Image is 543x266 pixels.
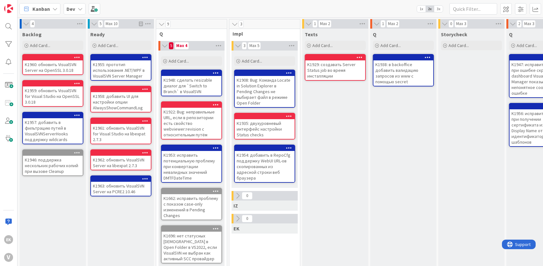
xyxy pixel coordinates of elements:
div: K1962: обновить VisualSVN Server на libexpat 2.7.3 [91,150,151,170]
div: Max 4 [176,44,187,47]
span: Ready [90,31,105,38]
div: K1696: нет статусных [DEMOGRAPHIC_DATA] в Open Folder в VS2022, если VisualSVN не выбран как акти... [162,226,221,263]
div: K1954: добавить в RepoCfg поддержку WebUI URL-ов скопированных из адресной строки веб браузера [235,151,295,182]
div: K1946: поддержка нескольких рабочих копий при вызове Cleanup [23,150,83,175]
div: K1935: двухуровневый интерфейс настройки Status checks [235,113,295,139]
div: K1961: обновить VisualSVN for Visual Studio на libexpat 2.7.3 [91,118,151,144]
div: Max 5 [249,44,259,47]
div: EK [4,235,13,244]
span: Add Card... [169,58,189,64]
div: K1948: сделать resizable диалог для `Switch to Branch` в VisualSVN [162,76,221,96]
span: Kanban [32,5,50,13]
span: Q [509,31,512,38]
div: K1958: добавить UI для настройки опции AlwaysShowCommandLog [91,86,151,112]
div: V [4,253,13,262]
span: Add Card... [30,43,50,48]
span: EK [233,225,240,232]
div: K1959: обновить VisualSVN for Visual Studio на OpenSSL 3.0.18 [23,86,83,106]
div: K1929: создавать Server Status job во время инсталляции [305,60,365,80]
a: K1929: создавать Server Status job во время инсталляции [305,54,366,81]
div: K1960: обновить VisualSVN Server на OpenSSL 3.0.18 [23,55,83,74]
div: K1962: обновить VisualSVN Server на libexpat 2.7.3 [91,156,151,170]
div: K1957: добавить в фильтрацию путей в VisualSVNServerHooks поддержку wildcards [23,113,83,144]
div: K1961: обновить VisualSVN for Visual Studio на libexpat 2.7.3 [91,124,151,144]
div: K1948: сделать resizable диалог для `Switch to Branch` в VisualSVN [162,70,221,96]
a: K1962: обновить VisualSVN Server на libexpat 2.7.3 [90,149,151,170]
a: K1696: нет статусных [DEMOGRAPHIC_DATA] в Open Folder в VS2022, если VisualSVN не выбран как акти... [161,225,222,263]
img: Visit kanbanzone.com [4,4,13,13]
div: K1960: обновить VisualSVN Server на OpenSSL 3.0.18 [23,60,83,74]
span: 1 [312,20,317,28]
span: Add Card... [380,43,401,48]
span: 9 [165,20,171,28]
a: K1961: обновить VisualSVN for Visual Studio на libexpat 2.7.3 [90,118,151,144]
span: 3 [239,20,244,28]
div: K1955: прототип использования .NET/WPF в VisualSVN Server Manager [91,55,151,80]
div: K1908: Bug: Команда Locate in Solution Explorer в Pending Changes не выбирает файл в режиме Open ... [235,76,295,107]
span: 2x [426,6,434,12]
a: K1960: обновить VisualSVN Server на OpenSSL 3.0.18 [22,54,83,75]
span: Q [373,31,376,38]
div: K1958: добавить UI для настройки опции AlwaysShowCommandLog [91,92,151,112]
div: Max 3 [524,22,534,25]
b: Dev [66,6,75,12]
span: 4 [30,20,35,28]
a: K1957: добавить в фильтрацию путей в VisualSVNServerHooks поддержку wildcards [22,112,83,144]
div: Max 2 [320,22,330,25]
div: K1938: в backoffice добавить валидацию запросов из www с помощью secret [373,55,433,86]
span: IZ [233,202,238,209]
input: Quick Filter... [449,3,497,15]
div: K1959: обновить VisualSVN for Visual Studio на OpenSSL 3.0.18 [23,81,83,106]
span: Add Card... [312,43,333,48]
span: 0 [449,20,454,28]
a: K1958: добавить UI для настройки опции AlwaysShowCommandLog [90,86,151,113]
div: K1922: Bug: неправильные URL, если в репозитории есть свойство webviewer:revision с относительным... [162,102,221,139]
div: K1938: в backoffice добавить валидацию запросов из www с помощью secret [373,60,433,86]
div: K1929: создавать Server Status job во время инсталляции [305,55,365,80]
div: K1662: исправить проблему с показом case-only изменений в Pending Changes [162,188,221,220]
a: K1948: сделать resizable диалог для `Switch to Branch` в VisualSVN [161,70,222,96]
span: Add Card... [98,43,118,48]
span: 5 [98,20,103,28]
div: Max 3 [456,22,466,25]
a: K1963: обновить VisualSVN Server на PCRE2 10.46 [90,175,151,196]
div: K1957: добавить в фильтрацию путей в VisualSVNServerHooks поддержку wildcards [23,118,83,144]
span: Add Card... [242,58,262,64]
div: Max 2 [388,22,398,25]
a: K1908: Bug: Команда Locate in Solution Explorer в Pending Changes не выбирает файл в режиме Open ... [234,70,295,108]
div: K1908: Bug: Команда Locate in Solution Explorer в Pending Changes не выбирает файл в режиме Open ... [235,70,295,107]
a: K1946: поддержка нескольких рабочих копий при вызове Cleanup [22,149,83,176]
div: K1696: нет статусных [DEMOGRAPHIC_DATA] в Open Folder в VS2022, если VisualSVN не выбран как акти... [162,232,221,263]
span: 3 [242,42,247,50]
span: 0 [242,192,253,200]
span: 1x [417,6,426,12]
span: Impl [233,31,292,37]
span: 0 [242,215,253,222]
span: Texts [305,31,318,38]
span: Backlog [22,31,42,38]
div: K1954: добавить в RepoCfg поддержку WebUI URL-ов скопированных из адресной строки веб браузера [235,145,295,182]
a: K1953: исправить потенциальную проблему при конвертации невалидных значений DMTFDateTime [161,145,222,183]
a: K1922: Bug: неправильные URL, если в репозитории есть свойство webviewer:revision с относительным... [161,101,222,140]
span: Add Card... [449,43,469,48]
a: K1955: прототип использования .NET/WPF в VisualSVN Server Manager [90,54,151,81]
div: K1922: Bug: неправильные URL, если в репозитории есть свойство webviewer:revision с относительным... [162,108,221,139]
span: Storycheck [441,31,467,38]
span: 2 [517,20,522,28]
a: K1938: в backoffice добавить валидацию запросов из www с помощью secret [373,54,434,86]
span: 3x [434,6,443,12]
a: K1935: двухуровневый интерфейс настройки Status checks [234,113,295,140]
span: Add Card... [517,43,537,48]
span: 5 [169,42,174,50]
div: K1963: обновить VisualSVN Server на PCRE2 10.46 [91,176,151,196]
a: K1954: добавить в RepoCfg поддержку WebUI URL-ов скопированных из адресной строки веб браузера [234,145,295,183]
div: K1935: двухуровневый интерфейс настройки Status checks [235,119,295,139]
div: K1946: поддержка нескольких рабочих копий при вызове Cleanup [23,156,83,175]
span: Support [13,1,29,9]
span: Q [159,31,219,37]
div: K1662: исправить проблему с показом case-only изменений в Pending Changes [162,194,221,220]
a: K1959: обновить VisualSVN for Visual Studio на OpenSSL 3.0.18 [22,80,83,107]
div: Max 10 [106,22,117,25]
div: K1963: обновить VisualSVN Server на PCRE2 10.46 [91,182,151,196]
div: K1953: исправить потенциальную проблему при конвертации невалидных значений DMTFDateTime [162,151,221,182]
